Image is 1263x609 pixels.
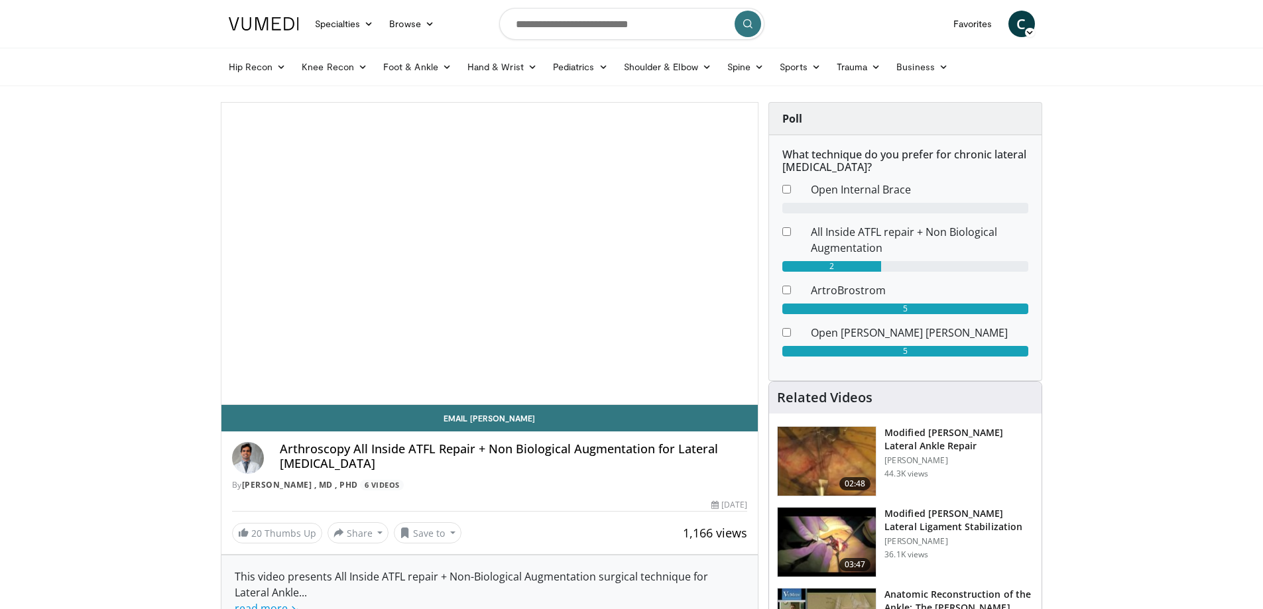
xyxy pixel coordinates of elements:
[884,426,1034,453] h3: Modified [PERSON_NAME] Lateral Ankle Repair
[711,499,747,511] div: [DATE]
[381,11,442,37] a: Browse
[545,54,616,80] a: Pediatrics
[360,480,404,491] a: 6 Videos
[782,111,802,126] strong: Poll
[778,427,876,496] img: 38788_0000_3.png.150x105_q85_crop-smart_upscale.jpg
[328,522,389,543] button: Share
[719,54,772,80] a: Spine
[683,525,747,541] span: 1,166 views
[772,54,829,80] a: Sports
[801,224,1038,256] dd: All Inside ATFL repair + Non Biological Augmentation
[221,54,294,80] a: Hip Recon
[459,54,545,80] a: Hand & Wrist
[884,469,928,479] p: 44.3K views
[884,455,1034,466] p: [PERSON_NAME]
[778,508,876,577] img: Picture_9_13_2.png.150x105_q85_crop-smart_upscale.jpg
[801,282,1038,298] dd: ArtroBrostrom
[232,523,322,543] a: 20 Thumbs Up
[884,536,1034,547] p: [PERSON_NAME]
[242,479,358,490] a: [PERSON_NAME] , MD , PhD
[801,182,1038,197] dd: Open Internal Brace
[782,304,1028,314] div: 5
[375,54,459,80] a: Foot & Ankle
[221,405,758,431] a: Email [PERSON_NAME]
[777,426,1034,496] a: 02:48 Modified [PERSON_NAME] Lateral Ankle Repair [PERSON_NAME] 44.3K views
[945,11,1000,37] a: Favorites
[782,261,881,272] div: 2
[777,507,1034,577] a: 03:47 Modified [PERSON_NAME] Lateral Ligament Stabilization [PERSON_NAME] 36.1K views
[801,325,1038,341] dd: Open [PERSON_NAME] [PERSON_NAME]
[1008,11,1035,37] a: C
[499,8,764,40] input: Search topics, interventions
[294,54,375,80] a: Knee Recon
[777,390,872,406] h4: Related Videos
[229,17,299,30] img: VuMedi Logo
[884,507,1034,533] h3: Modified [PERSON_NAME] Lateral Ligament Stabilization
[782,346,1028,357] div: 5
[782,148,1028,174] h6: What technique do you prefer for chronic lateral [MEDICAL_DATA]?
[232,442,264,474] img: Avatar
[280,442,748,471] h4: Arthroscopy All Inside ATFL Repair + Non Biological Augmentation for Lateral [MEDICAL_DATA]
[232,479,748,491] div: By
[839,558,871,571] span: 03:47
[307,11,382,37] a: Specialties
[839,477,871,490] span: 02:48
[394,522,461,543] button: Save to
[888,54,956,80] a: Business
[251,527,262,539] span: 20
[829,54,889,80] a: Trauma
[884,549,928,560] p: 36.1K views
[616,54,719,80] a: Shoulder & Elbow
[221,103,758,405] video-js: Video Player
